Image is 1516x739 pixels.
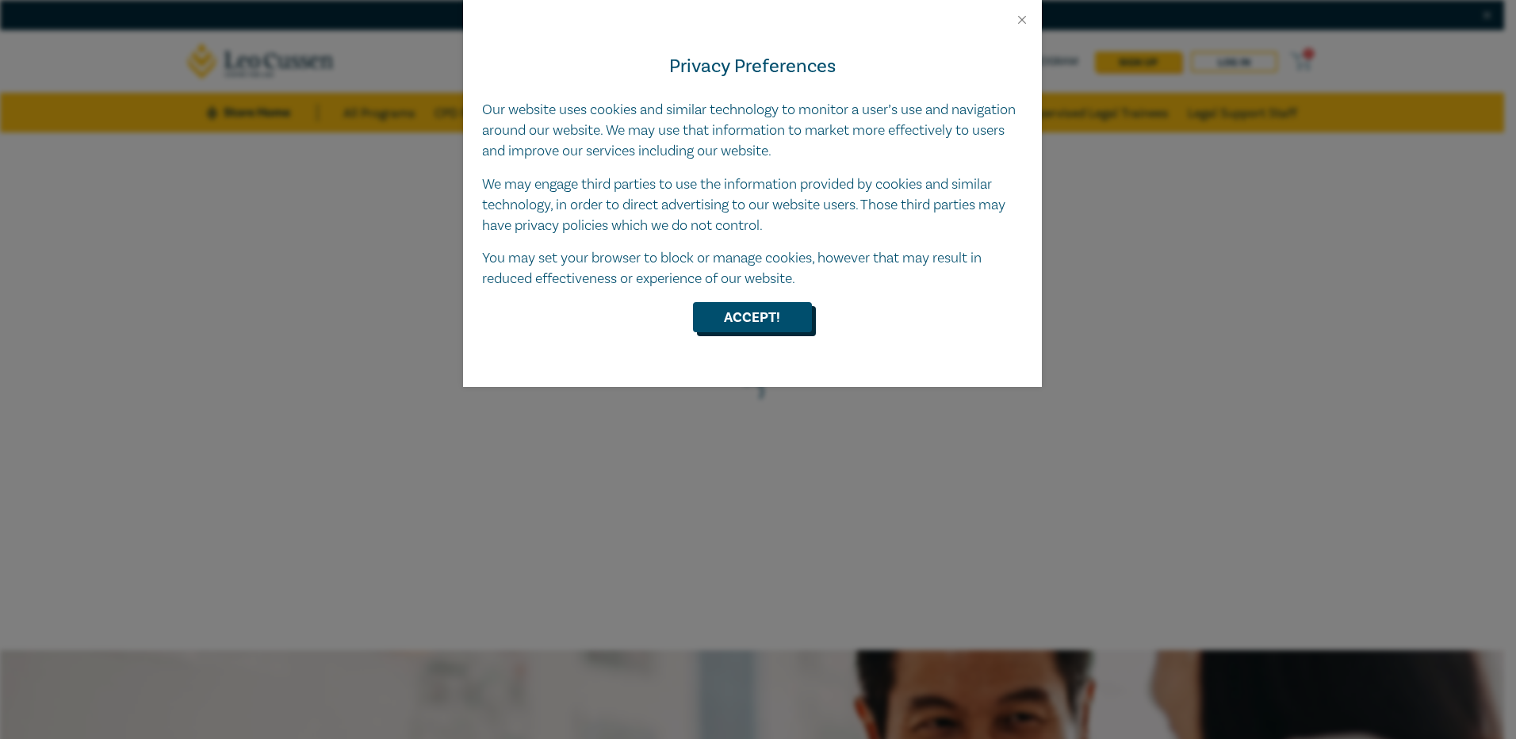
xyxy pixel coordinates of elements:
p: We may engage third parties to use the information provided by cookies and similar technology, in... [482,174,1023,236]
button: Accept! [693,302,812,332]
button: Close [1015,13,1029,27]
p: Our website uses cookies and similar technology to monitor a user’s use and navigation around our... [482,100,1023,162]
p: You may set your browser to block or manage cookies, however that may result in reduced effective... [482,248,1023,289]
h4: Privacy Preferences [482,52,1023,81]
